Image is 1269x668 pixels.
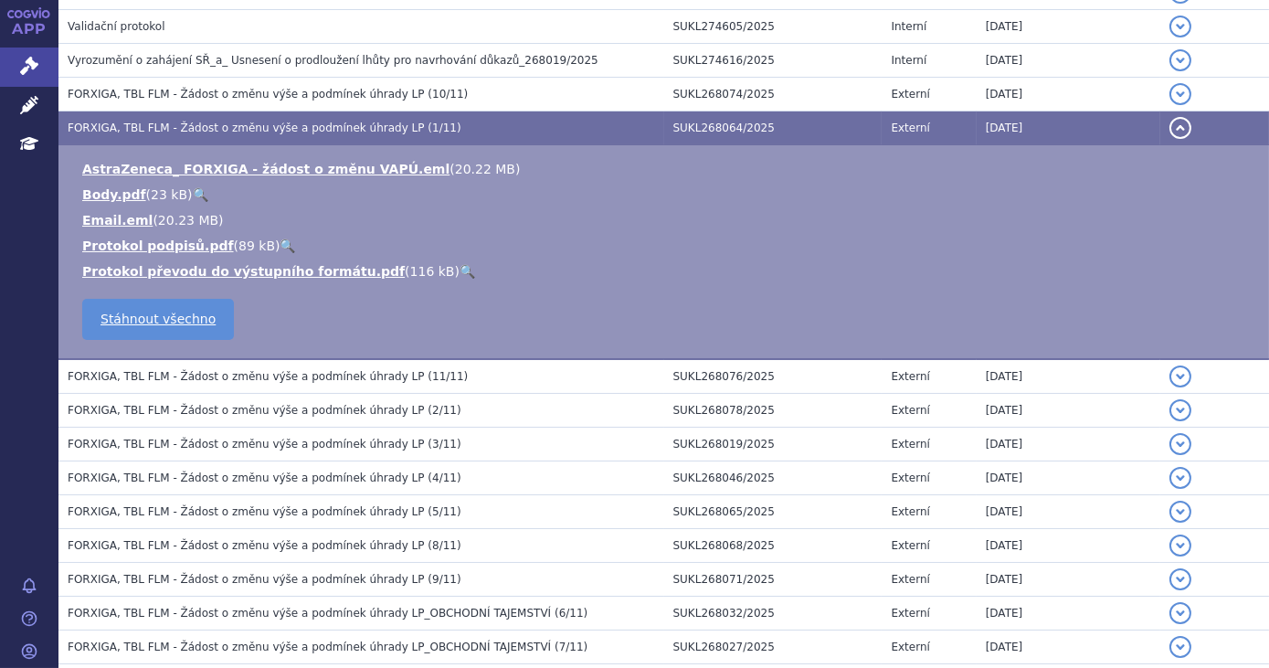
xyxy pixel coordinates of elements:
[664,43,883,77] td: SUKL274616/2025
[1169,16,1191,37] button: detail
[977,77,1161,111] td: [DATE]
[664,77,883,111] td: SUKL268074/2025
[158,213,218,228] span: 20.23 MB
[977,494,1161,528] td: [DATE]
[1169,501,1191,523] button: detail
[664,427,883,461] td: SUKL268019/2025
[68,607,587,620] span: FORXIGA, TBL FLM - Žádost o změnu výše a podmínek úhrady LP_OBCHODNÍ TAJEMSTVÍ (6/11)
[68,472,461,484] span: FORXIGA, TBL FLM - Žádost o změnu výše a podmínek úhrady LP (4/11)
[82,187,146,202] a: Body.pdf
[82,162,449,176] a: AstraZeneca_ FORXIGA - žádost o změnu VAPÚ.eml
[82,213,153,228] a: Email.eml
[664,494,883,528] td: SUKL268065/2025
[664,359,883,394] td: SUKL268076/2025
[1169,535,1191,557] button: detail
[82,211,1251,229] li: ( )
[891,88,929,101] span: Externí
[68,505,461,518] span: FORXIGA, TBL FLM - Žádost o změnu výše a podmínek úhrady LP (5/11)
[977,528,1161,562] td: [DATE]
[664,630,883,663] td: SUKL268027/2025
[82,186,1251,204] li: ( )
[664,562,883,596] td: SUKL268071/2025
[410,264,455,279] span: 116 kB
[1169,636,1191,658] button: detail
[891,404,929,417] span: Externí
[977,359,1161,394] td: [DATE]
[68,539,461,552] span: FORXIGA, TBL FLM - Žádost o změnu výše a podmínek úhrady LP (8/11)
[1169,49,1191,71] button: detail
[977,9,1161,43] td: [DATE]
[664,9,883,43] td: SUKL274605/2025
[82,264,405,279] a: Protokol převodu do výstupního formátu.pdf
[68,88,468,101] span: FORXIGA, TBL FLM - Žádost o změnu výše a podmínek úhrady LP (10/11)
[1169,366,1191,387] button: detail
[1169,433,1191,455] button: detail
[238,239,275,253] span: 89 kB
[977,630,1161,663] td: [DATE]
[1169,83,1191,105] button: detail
[664,111,883,144] td: SUKL268064/2025
[68,54,598,67] span: Vyrozumění o zahájení SŘ_a_ Usnesení o prodloužení lhůty pro navrhování důkazů_268019/2025
[977,43,1161,77] td: [DATE]
[1169,117,1191,139] button: detail
[151,187,187,202] span: 23 kB
[460,264,475,279] a: 🔍
[891,20,926,33] span: Interní
[68,370,468,383] span: FORXIGA, TBL FLM - Žádost o změnu výše a podmínek úhrady LP (11/11)
[82,237,1251,255] li: ( )
[68,404,461,417] span: FORXIGA, TBL FLM - Žádost o změnu výše a podmínek úhrady LP (2/11)
[977,427,1161,461] td: [DATE]
[977,562,1161,596] td: [DATE]
[664,393,883,427] td: SUKL268078/2025
[977,111,1161,144] td: [DATE]
[891,539,929,552] span: Externí
[280,239,295,253] a: 🔍
[891,438,929,451] span: Externí
[68,122,461,134] span: FORXIGA, TBL FLM - Žádost o změnu výše a podmínek úhrady LP (1/11)
[68,573,461,586] span: FORXIGA, TBL FLM - Žádost o změnu výše a podmínek úhrady LP (9/11)
[664,596,883,630] td: SUKL268032/2025
[977,596,1161,630] td: [DATE]
[1169,467,1191,489] button: detail
[82,262,1251,281] li: ( )
[82,239,234,253] a: Protokol podpisů.pdf
[1169,568,1191,590] button: detail
[664,461,883,494] td: SUKL268046/2025
[68,20,165,33] span: Validační protokol
[82,160,1251,178] li: ( )
[455,162,515,176] span: 20.22 MB
[891,573,929,586] span: Externí
[193,187,208,202] a: 🔍
[1169,602,1191,624] button: detail
[68,641,587,653] span: FORXIGA, TBL FLM - Žádost o změnu výše a podmínek úhrady LP_OBCHODNÍ TAJEMSTVÍ (7/11)
[891,607,929,620] span: Externí
[891,505,929,518] span: Externí
[891,370,929,383] span: Externí
[977,461,1161,494] td: [DATE]
[977,393,1161,427] td: [DATE]
[664,528,883,562] td: SUKL268068/2025
[891,641,929,653] span: Externí
[891,122,929,134] span: Externí
[891,54,926,67] span: Interní
[891,472,929,484] span: Externí
[82,299,234,340] a: Stáhnout všechno
[68,438,461,451] span: FORXIGA, TBL FLM - Žádost o změnu výše a podmínek úhrady LP (3/11)
[1169,399,1191,421] button: detail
